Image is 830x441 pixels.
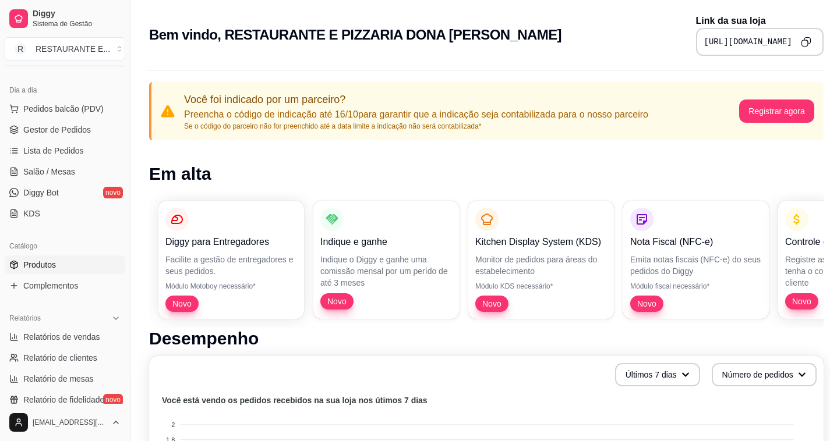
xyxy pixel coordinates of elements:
[33,19,121,29] span: Sistema de Gestão
[623,201,769,319] button: Nota Fiscal (NFC-e)Emita notas fiscais (NFC-e) do seus pedidos do DiggyMódulo fiscal necessário*Novo
[5,390,125,409] a: Relatório de fidelidadenovo
[323,296,351,307] span: Novo
[23,166,75,177] span: Salão / Mesas
[36,43,110,55] div: RESTAURANTE E ...
[5,255,125,274] a: Produtos
[165,282,297,291] p: Módulo Motoboy necessário*
[149,26,561,44] h2: Bem vindo, RESTAURANTE E PIZZARIA DONA [PERSON_NAME]
[171,421,175,428] tspan: 2
[23,394,104,406] span: Relatório de fidelidade
[633,298,661,310] span: Novo
[5,408,125,436] button: [EMAIL_ADDRESS][DOMAIN_NAME]
[168,298,196,310] span: Novo
[5,5,125,33] a: DiggySistema de Gestão
[33,418,107,427] span: [EMAIL_ADDRESS][DOMAIN_NAME]
[5,162,125,181] a: Salão / Mesas
[23,145,84,157] span: Lista de Pedidos
[5,237,125,255] div: Catálogo
[704,36,792,48] pre: [URL][DOMAIN_NAME]
[184,122,648,131] p: Se o código do parceiro não for preenchido até a data limite a indicação não será contabilizada*
[5,348,125,367] a: Relatório de clientes
[5,99,125,118] button: Pedidos balcão (PDV)
[739,99,814,123] button: Registrar agora
[475,254,607,277] p: Monitor de pedidos para áreas do estabelecimento
[5,183,125,202] a: Diggy Botnovo
[5,120,125,139] a: Gestor de Pedidos
[5,204,125,223] a: KDS
[184,91,648,108] p: Você foi indicado por um parceiro?
[797,33,815,51] button: Copy to clipboard
[5,276,125,295] a: Complementos
[23,187,59,198] span: Diggy Bot
[23,373,94,385] span: Relatório de mesas
[478,298,506,310] span: Novo
[475,282,607,291] p: Módulo KDS necessário*
[23,352,97,364] span: Relatório de clientes
[696,14,824,28] p: Link da sua loja
[23,124,91,136] span: Gestor de Pedidos
[313,201,459,319] button: Indique e ganheIndique o Diggy e ganhe uma comissão mensal por um perído de até 3 mesesNovo
[475,235,607,249] p: Kitchen Display System (KDS)
[23,259,56,271] span: Produtos
[23,208,40,219] span: KDS
[33,9,121,19] span: Diggy
[23,103,104,115] span: Pedidos balcão (PDV)
[23,280,78,291] span: Complementos
[468,201,614,319] button: Kitchen Display System (KDS)Monitor de pedidos para áreas do estabelecimentoMódulo KDS necessário...
[165,235,297,249] p: Diggy para Entregadores
[320,254,452,289] p: Indique o Diggy e ganhe uma comissão mensal por um perído de até 3 meses
[5,369,125,388] a: Relatório de mesas
[787,296,816,307] span: Novo
[149,328,824,349] h1: Desempenho
[158,201,304,319] button: Diggy para EntregadoresFacilite a gestão de entregadores e seus pedidos.Módulo Motoboy necessário...
[5,141,125,160] a: Lista de Pedidos
[184,108,648,122] p: Preencha o código de indicação até 16/10 para garantir que a indicação seja contabilizada para o ...
[320,235,452,249] p: Indique e ganhe
[5,37,125,61] button: Select a team
[630,282,762,291] p: Módulo fiscal necessário*
[630,254,762,277] p: Emita notas fiscais (NFC-e) do seus pedidos do Diggy
[162,396,428,405] text: Você está vendo os pedidos recebidos na sua loja nos útimos 7 dias
[5,328,125,346] a: Relatórios de vendas
[630,235,762,249] p: Nota Fiscal (NFC-e)
[615,363,700,386] button: Últimos 7 dias
[712,363,817,386] button: Número de pedidos
[5,81,125,99] div: Dia a dia
[23,331,100,343] span: Relatórios de vendas
[149,163,824,184] h1: Em alta
[9,314,41,323] span: Relatórios
[15,43,26,55] span: R
[165,254,297,277] p: Facilite a gestão de entregadores e seus pedidos.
